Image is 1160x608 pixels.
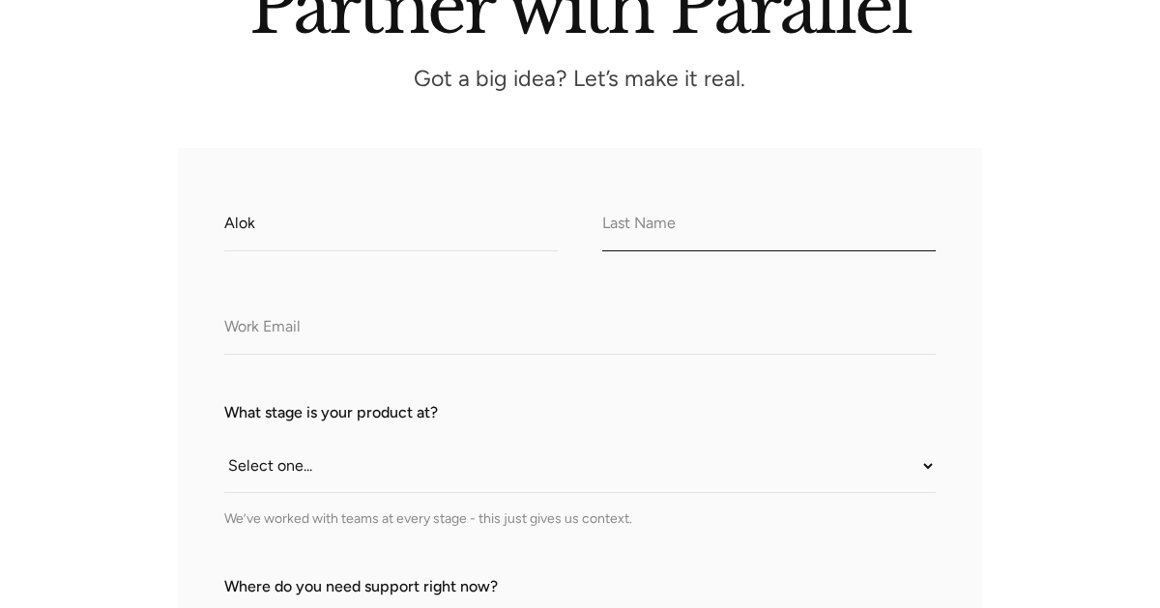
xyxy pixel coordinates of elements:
input: Last Name [602,198,936,251]
p: Got a big idea? Let’s make it real. [145,71,1015,87]
input: Work Email [224,302,936,355]
input: First Name [224,198,558,251]
div: We’ve worked with teams at every stage - this just gives us context. [224,508,936,529]
label: Where do you need support right now? [224,575,936,598]
label: What stage is your product at? [224,401,936,424]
